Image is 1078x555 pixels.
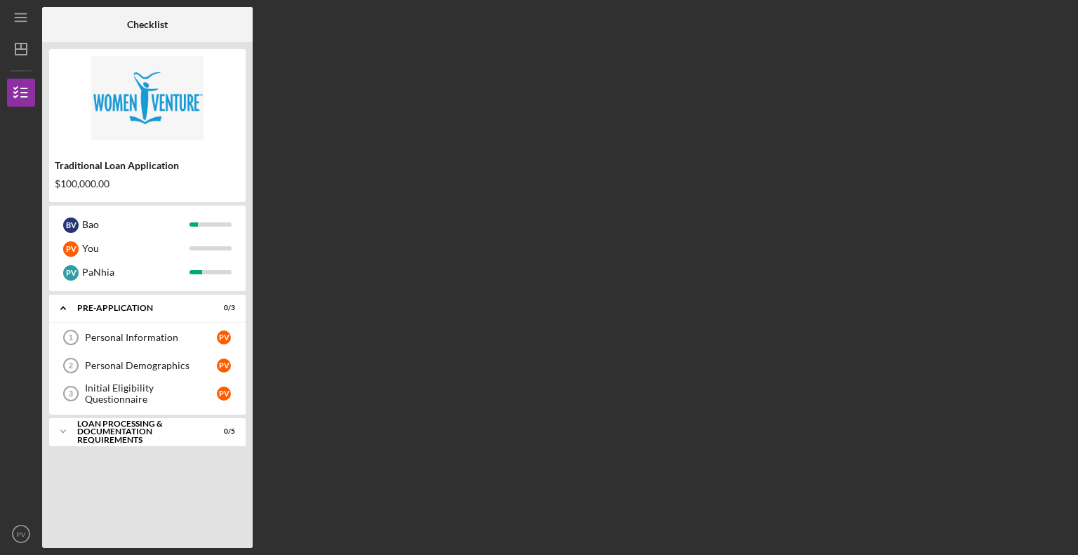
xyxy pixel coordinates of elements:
[69,361,73,370] tspan: 2
[7,520,35,548] button: PV
[69,333,73,342] tspan: 1
[217,387,231,401] div: P V
[77,304,200,312] div: Pre-Application
[210,304,235,312] div: 0 / 3
[82,260,189,284] div: PaNhia
[210,427,235,436] div: 0 / 5
[82,213,189,236] div: Bao
[85,382,217,405] div: Initial Eligibility Questionnaire
[17,530,26,538] text: PV
[127,19,168,30] b: Checklist
[49,56,246,140] img: Product logo
[56,323,239,352] a: 1Personal InformationPV
[63,218,79,233] div: B V
[85,332,217,343] div: Personal Information
[56,352,239,380] a: 2Personal DemographicsPV
[63,265,79,281] div: P V
[77,420,200,444] div: Loan Processing & Documentation Requirements
[56,380,239,408] a: 3Initial Eligibility QuestionnairePV
[55,178,240,189] div: $100,000.00
[63,241,79,257] div: P V
[217,330,231,345] div: P V
[82,236,189,260] div: You
[55,160,240,171] div: Traditional Loan Application
[85,360,217,371] div: Personal Demographics
[217,359,231,373] div: P V
[69,389,73,398] tspan: 3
